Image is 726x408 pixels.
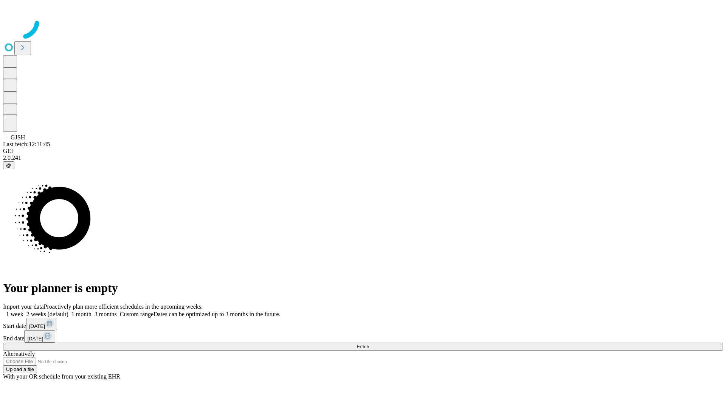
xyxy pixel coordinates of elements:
[154,311,280,317] span: Dates can be optimized up to 3 months in the future.
[3,303,44,310] span: Import your data
[6,311,23,317] span: 1 week
[3,155,723,161] div: 2.0.241
[3,148,723,155] div: GEI
[3,318,723,330] div: Start date
[357,344,369,349] span: Fetch
[6,162,11,168] span: @
[44,303,203,310] span: Proactively plan more efficient schedules in the upcoming weeks.
[3,373,120,380] span: With your OR schedule from your existing EHR
[71,311,92,317] span: 1 month
[3,351,35,357] span: Alternatively
[3,141,50,147] span: Last fetch: 12:11:45
[26,318,57,330] button: [DATE]
[26,311,68,317] span: 2 weeks (default)
[27,336,43,342] span: [DATE]
[3,281,723,295] h1: Your planner is empty
[120,311,154,317] span: Custom range
[11,134,25,141] span: GJSH
[3,330,723,343] div: End date
[3,365,37,373] button: Upload a file
[24,330,55,343] button: [DATE]
[95,311,117,317] span: 3 months
[29,323,45,329] span: [DATE]
[3,161,14,169] button: @
[3,343,723,351] button: Fetch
